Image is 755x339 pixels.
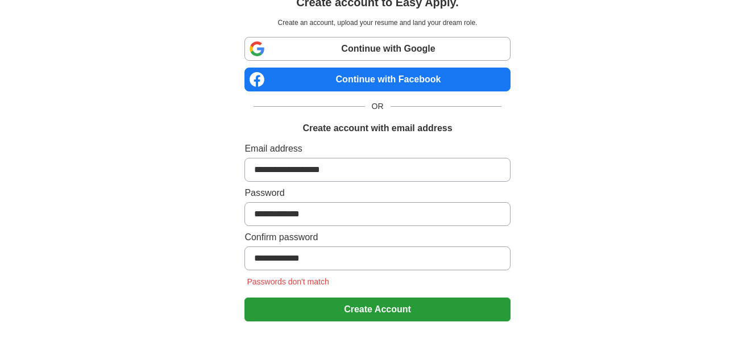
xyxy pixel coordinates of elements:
[244,298,510,321] button: Create Account
[244,142,510,156] label: Email address
[365,101,391,112] span: OR
[247,18,508,28] p: Create an account, upload your resume and land your dream role.
[244,68,510,91] a: Continue with Facebook
[302,122,452,135] h1: Create account with email address
[244,231,510,244] label: Confirm password
[244,277,331,286] span: Passwords don't match
[244,186,510,200] label: Password
[244,37,510,61] a: Continue with Google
